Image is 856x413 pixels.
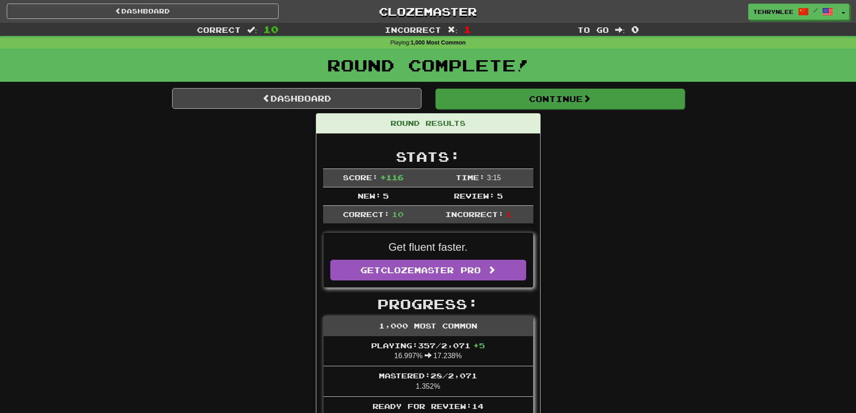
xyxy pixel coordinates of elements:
[330,240,526,255] p: Get fluent faster.
[324,366,533,397] li: 1.352%
[373,402,483,410] span: Ready for Review: 14
[324,336,533,367] li: 16.997% 17.238%
[316,114,540,133] div: Round Results
[445,210,504,218] span: Incorrect:
[172,88,421,109] a: Dashboard
[330,260,526,280] a: GetClozemaster Pro
[456,173,485,182] span: Time:
[464,24,471,35] span: 1
[577,25,609,34] span: To go
[383,191,389,200] span: 5
[631,24,639,35] span: 0
[379,371,477,380] span: Mastered: 28 / 2,071
[247,26,257,34] span: :
[197,25,241,34] span: Correct
[813,7,818,13] span: /
[343,210,390,218] span: Correct:
[411,40,466,46] strong: 1,000 Most Common
[487,174,501,182] span: 3 : 15
[448,26,457,34] span: :
[380,173,404,182] span: + 116
[392,210,404,218] span: 10
[385,25,441,34] span: Incorrect
[506,210,511,218] span: 1
[753,8,794,16] span: TehrynLee
[323,149,533,164] h2: Stats:
[263,24,279,35] span: 10
[435,89,685,109] button: Continue
[7,4,279,19] a: Dashboard
[748,4,838,20] a: TehrynLee /
[343,173,378,182] span: Score:
[323,297,533,311] h2: Progress:
[454,191,495,200] span: Review:
[292,4,564,19] a: Clozemaster
[324,316,533,336] div: 1,000 Most Common
[358,191,381,200] span: New:
[473,341,485,350] span: + 5
[381,265,481,275] span: Clozemaster Pro
[371,341,485,350] span: Playing: 357 / 2,071
[615,26,625,34] span: :
[497,191,503,200] span: 5
[3,56,853,74] h1: Round Complete!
